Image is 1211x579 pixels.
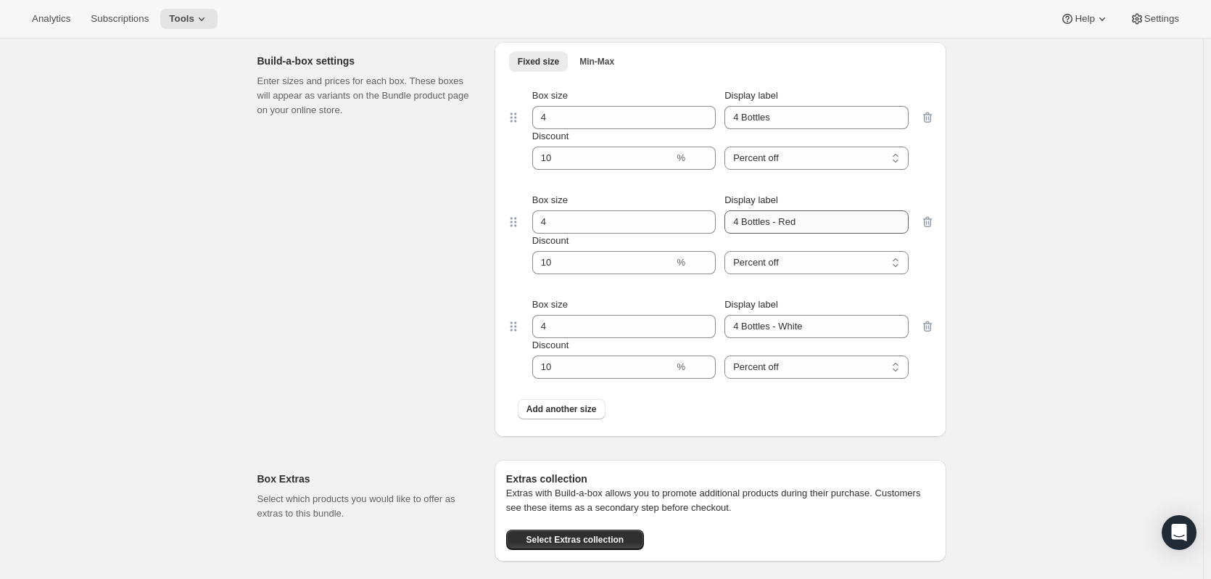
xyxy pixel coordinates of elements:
span: % [677,257,686,268]
h6: Extras collection [506,472,935,486]
button: Subscriptions [82,9,157,29]
button: Add another size [518,399,605,419]
span: Settings [1144,13,1179,25]
button: Analytics [23,9,79,29]
input: Display label [724,106,908,129]
h2: Box Extras [257,472,471,486]
h2: Build-a-box settings [257,54,471,68]
p: Enter sizes and prices for each box. These boxes will appear as variants on the Bundle product pa... [257,74,471,118]
span: Box size [532,299,568,310]
span: Discount [532,131,569,141]
span: Fixed size [518,56,559,67]
span: Select Extras collection [526,534,624,546]
span: Display label [724,299,778,310]
input: Box size [532,210,694,234]
span: Discount [532,340,569,350]
span: Discount [532,235,569,246]
input: Display label [724,210,908,234]
span: Tools [169,13,194,25]
span: Subscriptions [91,13,149,25]
input: Display label [724,315,908,338]
span: Analytics [32,13,70,25]
span: Box size [532,194,568,205]
span: Min-Max [579,56,614,67]
input: Box size [532,106,694,129]
span: Add another size [526,403,597,415]
p: Extras with Build-a-box allows you to promote additional products during their purchase. Customer... [506,486,935,515]
input: Box size [532,315,694,338]
button: Select Extras collection [506,530,644,550]
div: Open Intercom Messenger [1162,515,1196,550]
span: Display label [724,194,778,205]
span: Box size [532,90,568,101]
button: Settings [1121,9,1188,29]
span: Help [1075,13,1094,25]
button: Tools [160,9,218,29]
p: Select which products you would like to offer as extras to this bundle. [257,492,471,521]
span: % [677,152,686,163]
span: % [677,361,686,372]
button: Help [1051,9,1117,29]
span: Display label [724,90,778,101]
